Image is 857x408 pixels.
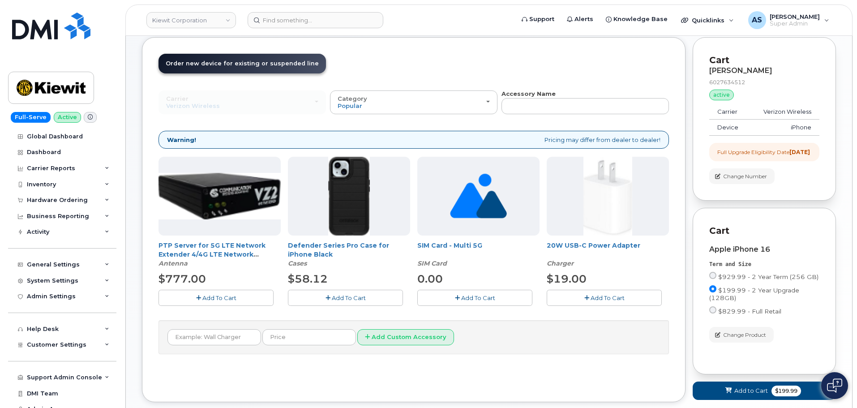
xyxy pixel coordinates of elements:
span: Knowledge Base [613,15,668,24]
span: $777.00 [159,272,206,285]
span: Change Number [723,172,767,180]
span: Support [529,15,554,24]
td: Device [709,120,750,136]
div: Pricing may differ from dealer to dealer! [159,131,669,149]
button: Add To Cart [547,290,662,305]
span: $58.12 [288,272,328,285]
img: Casa_Sysem.png [159,173,281,219]
div: Quicklinks [675,11,740,29]
span: Add to Cart [734,387,768,395]
span: Quicklinks [692,17,724,24]
div: 6027634512 [709,78,819,86]
button: Add Custom Accessory [357,329,454,346]
span: AS [752,15,762,26]
a: Alerts [561,10,600,28]
input: Example: Wall Charger [167,329,261,345]
span: Category [338,95,367,102]
td: iPhone [750,120,819,136]
span: Super Admin [770,20,820,27]
a: PTP Server for 5G LTE Network Extender 4/4G LTE Network Extender 3 [159,241,266,267]
button: Add To Cart [288,290,403,305]
img: defenderiphone14.png [328,157,370,236]
div: active [709,90,734,100]
input: $929.99 - 2 Year Term (256 GB) [709,272,716,279]
div: Term and Size [709,261,819,268]
a: Kiewit Corporation [146,12,236,28]
span: $19.00 [547,272,587,285]
img: apple20w.jpg [583,157,632,236]
button: Change Number [709,168,775,184]
span: Add To Cart [591,294,625,301]
span: $829.99 - Full Retail [718,308,781,315]
img: Open chat [827,378,842,393]
strong: Accessory Name [501,90,556,97]
strong: Warning! [167,136,196,144]
div: Alexander Strull [742,11,836,29]
input: Find something... [248,12,383,28]
div: Defender Series Pro Case for iPhone Black [288,241,410,268]
input: $829.99 - Full Retail [709,306,716,314]
td: Carrier [709,104,750,120]
em: Antenna [159,259,188,267]
button: Add To Cart [159,290,274,305]
a: Support [515,10,561,28]
strong: [DATE] [789,149,810,155]
a: Knowledge Base [600,10,674,28]
span: [PERSON_NAME] [770,13,820,20]
span: $199.99 [771,386,801,396]
span: 0.00 [417,272,443,285]
button: Add to Cart $199.99 [693,382,836,400]
input: $199.99 - 2 Year Upgrade (128GB) [709,285,716,292]
em: SIM Card [417,259,447,267]
p: Cart [709,224,819,237]
div: PTP Server for 5G LTE Network Extender 4/4G LTE Network Extender 3 [159,241,281,268]
span: $929.99 - 2 Year Term (256 GB) [718,273,818,280]
button: Category Popular [330,90,497,114]
em: Charger [547,259,574,267]
a: SIM Card - Multi 5G [417,241,482,249]
p: Cart [709,54,819,67]
div: Full Upgrade Eligibility Date [717,148,810,156]
span: Add To Cart [202,294,236,301]
span: Alerts [574,15,593,24]
div: [PERSON_NAME] [709,67,819,75]
span: Add To Cart [332,294,366,301]
td: Verizon Wireless [750,104,819,120]
input: Price [262,329,356,345]
img: no_image_found-2caef05468ed5679b831cfe6fc140e25e0c280774317ffc20a367ab7fd17291e.png [450,157,507,236]
a: Defender Series Pro Case for iPhone Black [288,241,389,258]
em: Cases [288,259,307,267]
span: Change Product [723,331,766,339]
span: $199.99 - 2 Year Upgrade (128GB) [709,287,799,301]
a: 20W USB-C Power Adapter [547,241,640,249]
button: Add To Cart [417,290,532,305]
div: Apple iPhone 16 [709,245,819,253]
div: SIM Card - Multi 5G [417,241,540,268]
span: Popular [338,102,362,109]
span: Order new device for existing or suspended line [166,60,319,67]
button: Change Product [709,327,774,343]
div: 20W USB-C Power Adapter [547,241,669,268]
span: Add To Cart [461,294,495,301]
